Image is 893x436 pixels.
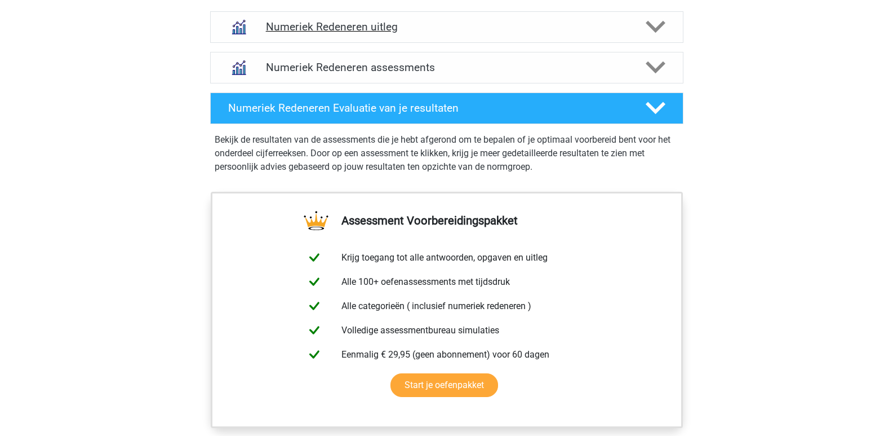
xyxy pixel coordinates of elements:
[390,373,498,397] a: Start je oefenpakket
[224,12,253,41] img: numeriek redeneren uitleg
[224,53,253,82] img: numeriek redeneren assessments
[266,61,628,74] h4: Numeriek Redeneren assessments
[215,133,679,174] p: Bekijk de resultaten van de assessments die je hebt afgerond om te bepalen of je optimaal voorber...
[228,102,628,114] h4: Numeriek Redeneren Evaluatie van je resultaten
[206,11,688,43] a: uitleg Numeriek Redeneren uitleg
[206,52,688,83] a: assessments Numeriek Redeneren assessments
[206,93,688,124] a: Numeriek Redeneren Evaluatie van je resultaten
[266,20,628,33] h4: Numeriek Redeneren uitleg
